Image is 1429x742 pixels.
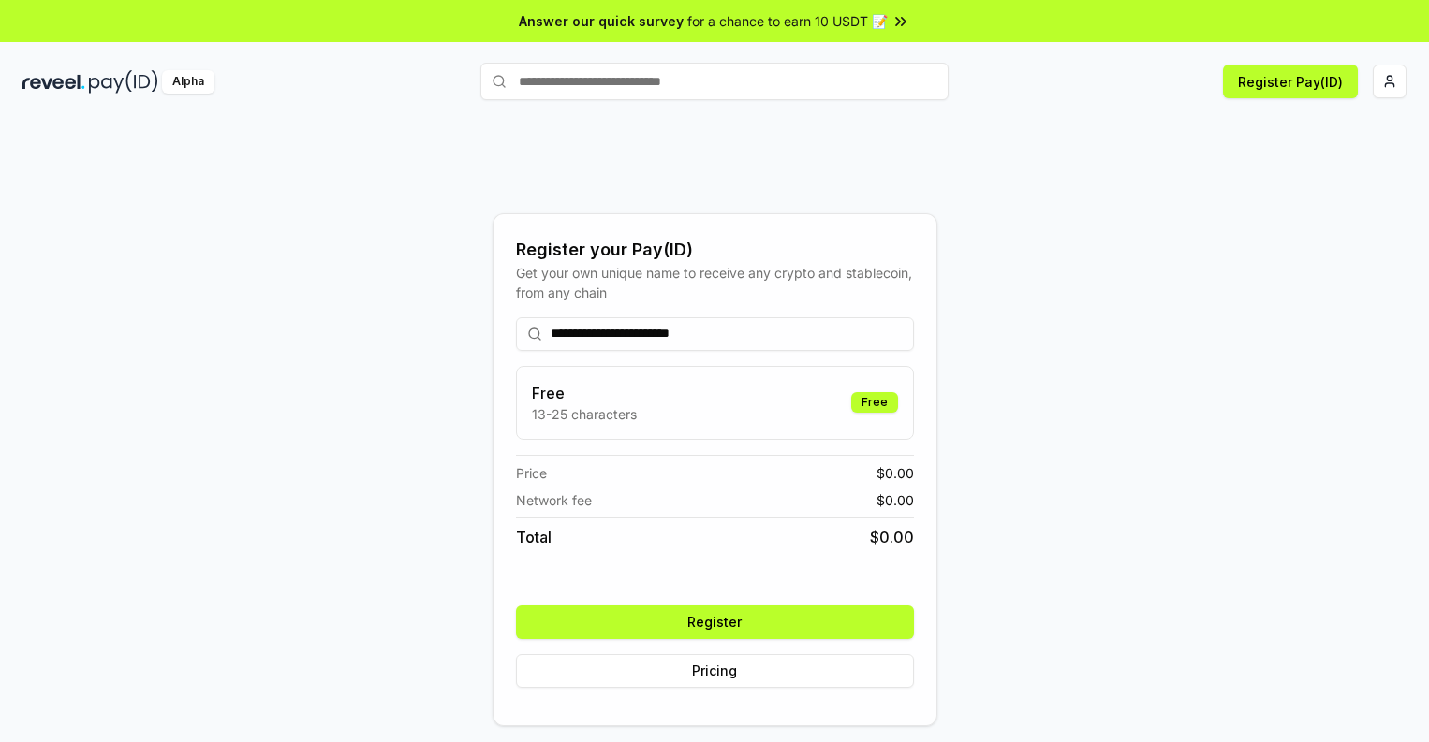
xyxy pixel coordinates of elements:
[1223,65,1358,98] button: Register Pay(ID)
[162,70,214,94] div: Alpha
[89,70,158,94] img: pay_id
[516,237,914,263] div: Register your Pay(ID)
[516,654,914,688] button: Pricing
[22,70,85,94] img: reveel_dark
[516,463,547,483] span: Price
[516,605,914,639] button: Register
[532,404,637,424] p: 13-25 characters
[519,11,684,31] span: Answer our quick survey
[687,11,888,31] span: for a chance to earn 10 USDT 📝
[516,490,592,510] span: Network fee
[851,392,898,413] div: Free
[516,526,552,548] span: Total
[870,526,914,548] span: $ 0.00
[532,382,637,404] h3: Free
[877,490,914,510] span: $ 0.00
[877,463,914,483] span: $ 0.00
[516,263,914,302] div: Get your own unique name to receive any crypto and stablecoin, from any chain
